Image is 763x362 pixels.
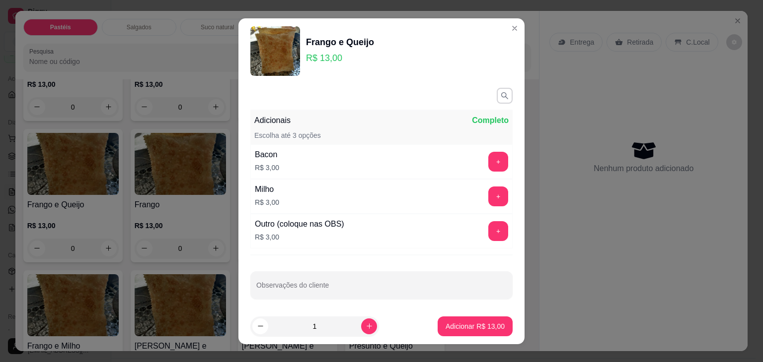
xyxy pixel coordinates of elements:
[255,183,279,195] div: Milho
[507,20,523,36] button: Close
[488,186,508,206] button: add
[255,218,344,230] div: Outro (coloque nas OBS)
[446,321,505,331] p: Adicionar R$ 13,00
[361,318,377,334] button: increase-product-quantity
[255,163,279,173] p: R$ 3,00
[254,115,291,126] p: Adicionais
[488,221,508,241] button: add
[438,316,513,336] button: Adicionar R$ 13,00
[488,152,508,172] button: add
[255,149,279,161] div: Bacon
[472,115,509,126] p: Completo
[254,130,321,140] p: Escolha até 3 opções
[252,318,268,334] button: decrease-product-quantity
[255,232,344,242] p: R$ 3,00
[306,35,374,49] div: Frango e Queijo
[255,197,279,207] p: R$ 3,00
[256,284,507,294] input: Observações do cliente
[250,26,300,76] img: product-image
[306,51,374,65] p: R$ 13,00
